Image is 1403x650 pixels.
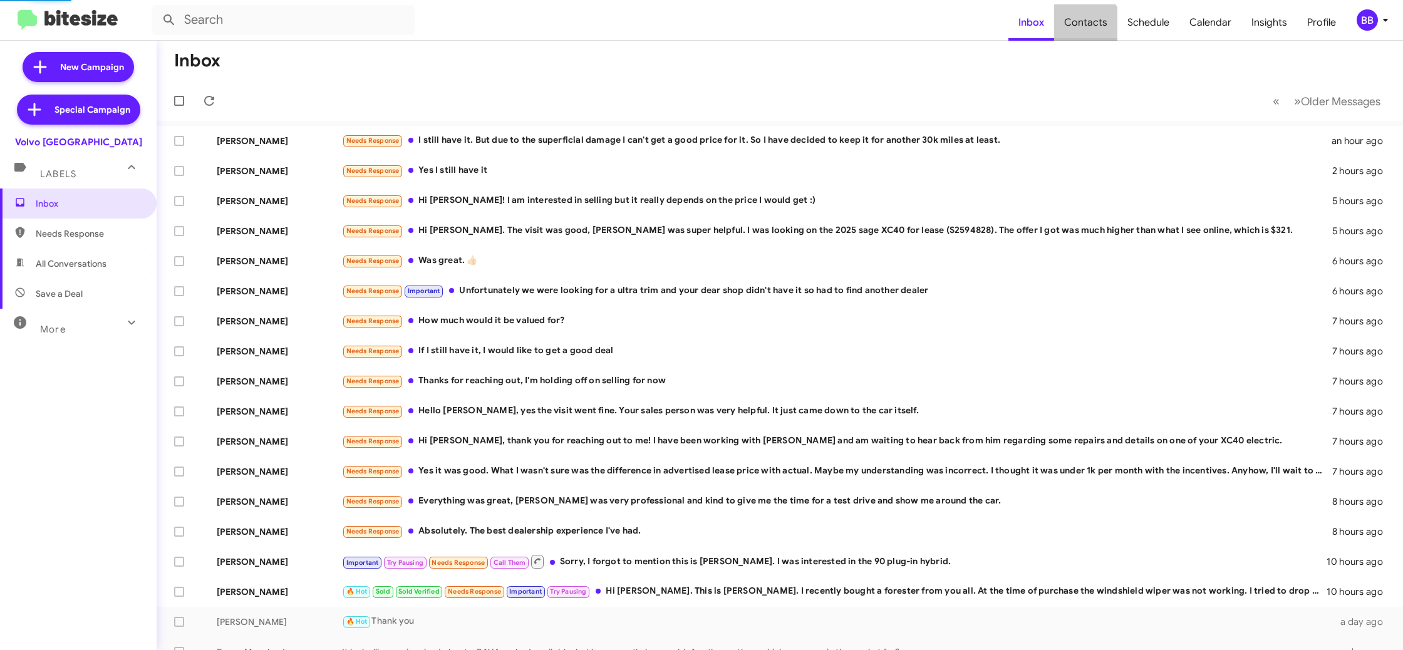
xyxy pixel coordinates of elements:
[346,467,400,475] span: Needs Response
[217,195,342,207] div: [PERSON_NAME]
[36,287,83,300] span: Save a Deal
[174,51,220,71] h1: Inbox
[346,137,400,145] span: Needs Response
[17,95,140,125] a: Special Campaign
[342,374,1330,388] div: Thanks for reaching out, I'm holding off on selling for now
[1266,88,1388,114] nav: Page navigation example
[60,61,124,73] span: New Campaign
[1330,195,1393,207] div: 5 hours ago
[217,525,342,538] div: [PERSON_NAME]
[1330,435,1393,448] div: 7 hours ago
[346,227,400,235] span: Needs Response
[36,257,106,270] span: All Conversations
[342,133,1330,148] div: I still have it. But due to the superficial damage I can't get a good price for it. So I have dec...
[217,616,342,628] div: [PERSON_NAME]
[1330,255,1393,267] div: 6 hours ago
[346,317,400,325] span: Needs Response
[346,197,400,205] span: Needs Response
[342,254,1330,268] div: Was great. 👍🏻
[1008,4,1054,41] a: Inbox
[1346,9,1389,31] button: BB
[217,465,342,478] div: [PERSON_NAME]
[387,559,423,567] span: Try Pausing
[217,495,342,508] div: [PERSON_NAME]
[23,52,134,82] a: New Campaign
[342,284,1330,298] div: Unfortunately we were looking for a ultra trim and your dear shop didn't have it so had to find a...
[342,404,1330,418] div: Hello [PERSON_NAME], yes the visit went fine. Your sales person was very helpful. It just came do...
[346,257,400,265] span: Needs Response
[509,587,542,596] span: Important
[40,324,66,335] span: More
[432,559,485,567] span: Needs Response
[1330,285,1393,297] div: 6 hours ago
[217,165,342,177] div: [PERSON_NAME]
[342,524,1330,539] div: Absolutely. The best dealership experience I've had.
[398,587,440,596] span: Sold Verified
[342,584,1327,599] div: Hi [PERSON_NAME]. This is [PERSON_NAME]. I recently bought a forester from you all. At the time o...
[346,287,400,295] span: Needs Response
[1327,555,1393,568] div: 10 hours ago
[550,587,586,596] span: Try Pausing
[346,167,400,175] span: Needs Response
[1330,495,1393,508] div: 8 hours ago
[346,347,400,355] span: Needs Response
[1179,4,1241,41] a: Calendar
[1357,9,1378,31] div: BB
[1287,88,1388,114] button: Next
[342,314,1330,328] div: How much would it be valued for?
[342,614,1330,629] div: Thank you
[1330,405,1393,418] div: 7 hours ago
[36,227,142,240] span: Needs Response
[494,559,526,567] span: Call Them
[1297,4,1346,41] a: Profile
[376,587,390,596] span: Sold
[217,255,342,267] div: [PERSON_NAME]
[1327,586,1393,598] div: 10 hours ago
[1265,88,1287,114] button: Previous
[217,135,342,147] div: [PERSON_NAME]
[1330,375,1393,388] div: 7 hours ago
[342,193,1330,208] div: Hi [PERSON_NAME]! I am interested in selling but it really depends on the price I would get :)
[54,103,130,116] span: Special Campaign
[1330,345,1393,358] div: 7 hours ago
[346,377,400,385] span: Needs Response
[342,344,1330,358] div: If I still have it, I would like to get a good deal
[1330,465,1393,478] div: 7 hours ago
[1054,4,1117,41] a: Contacts
[1330,525,1393,538] div: 8 hours ago
[1301,95,1380,108] span: Older Messages
[217,435,342,448] div: [PERSON_NAME]
[342,224,1330,238] div: Hi [PERSON_NAME]. The visit was good, [PERSON_NAME] was super helpful. I was looking on the 2025 ...
[342,434,1330,448] div: Hi [PERSON_NAME], thank you for reaching out to me! I have been working with [PERSON_NAME] and am...
[346,497,400,505] span: Needs Response
[342,163,1330,178] div: Yes I still have it
[217,285,342,297] div: [PERSON_NAME]
[1241,4,1297,41] span: Insights
[40,168,76,180] span: Labels
[217,555,342,568] div: [PERSON_NAME]
[346,559,379,567] span: Important
[1330,616,1393,628] div: a day ago
[1330,165,1393,177] div: 2 hours ago
[217,315,342,328] div: [PERSON_NAME]
[1294,93,1301,109] span: »
[408,287,440,295] span: Important
[1330,135,1393,147] div: an hour ago
[346,437,400,445] span: Needs Response
[346,617,368,626] span: 🔥 Hot
[346,527,400,535] span: Needs Response
[15,136,142,148] div: Volvo [GEOGRAPHIC_DATA]
[342,554,1327,569] div: Sorry, I forgot to mention this is [PERSON_NAME]. I was interested in the 90 plug-in hybrid.
[217,345,342,358] div: [PERSON_NAME]
[1330,225,1393,237] div: 5 hours ago
[152,5,415,35] input: Search
[346,587,368,596] span: 🔥 Hot
[1117,4,1179,41] a: Schedule
[342,494,1330,508] div: Everything was great, [PERSON_NAME] was very professional and kind to give me the time for a test...
[217,225,342,237] div: [PERSON_NAME]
